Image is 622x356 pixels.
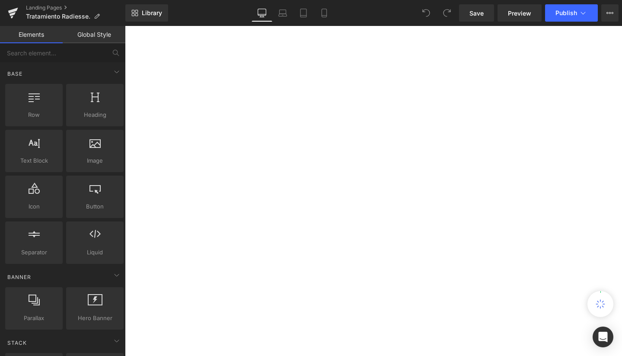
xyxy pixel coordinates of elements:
[6,273,32,281] span: Banner
[508,9,531,18] span: Preview
[8,110,60,119] span: Row
[418,4,435,22] button: Undo
[26,4,125,11] a: Landing Pages
[8,156,60,165] span: Text Block
[8,202,60,211] span: Icon
[498,4,542,22] a: Preview
[26,13,90,20] span: Tratamiento Radiesse.
[8,248,60,257] span: Separator
[601,4,619,22] button: More
[593,327,613,347] div: Open Intercom Messenger
[69,202,121,211] span: Button
[293,4,314,22] a: Tablet
[555,10,577,16] span: Publish
[272,4,293,22] a: Laptop
[438,4,456,22] button: Redo
[6,339,28,347] span: Stack
[314,4,335,22] a: Mobile
[69,314,121,323] span: Hero Banner
[252,4,272,22] a: Desktop
[545,4,598,22] button: Publish
[69,156,121,165] span: Image
[142,9,162,17] span: Library
[69,110,121,119] span: Heading
[69,248,121,257] span: Liquid
[8,314,60,323] span: Parallax
[63,26,125,43] a: Global Style
[125,4,168,22] a: New Library
[6,70,23,78] span: Base
[469,9,484,18] span: Save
